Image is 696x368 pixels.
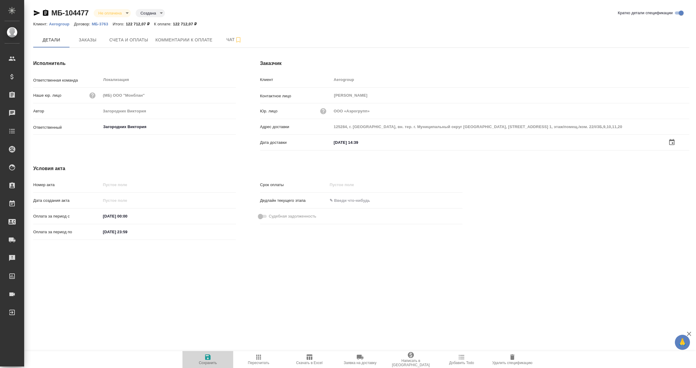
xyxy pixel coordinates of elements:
span: Кратко детали спецификации [618,10,673,16]
input: ✎ Введи что-нибудь [332,138,385,147]
p: Контактное лицо [260,93,332,99]
input: Пустое поле [101,107,236,115]
p: Автор [33,108,101,114]
p: Наше юр. лицо [33,92,61,98]
div: Не оплачена [94,9,131,17]
input: ✎ Введи что-нибудь [101,212,154,221]
p: Клиент: [33,22,49,26]
svg: Подписаться [235,36,242,44]
input: Пустое поле [101,196,154,205]
input: Пустое поле [332,107,689,115]
p: МБ-3763 [92,22,113,26]
h4: Заказчик [260,60,689,67]
span: Судебная задолженность [269,213,316,219]
h4: Условия акта [33,165,462,172]
span: Счета и оплаты [109,36,148,44]
input: Пустое поле [101,91,236,100]
span: Комментарии к оплате [156,36,213,44]
p: К оплате: [154,22,173,26]
button: 🙏 [675,335,690,350]
button: Создана [139,11,158,16]
p: Номер акта [33,182,101,188]
p: Адрес доставки [260,124,332,130]
input: Пустое поле [327,180,380,189]
a: МБ-104477 [51,9,89,17]
button: Скопировать ссылку [42,9,49,17]
button: Скопировать ссылку для ЯМессенджера [33,9,40,17]
button: Не оплачена [97,11,124,16]
p: 122 712,07 ₽ [173,22,201,26]
span: Чат [220,36,249,44]
p: Итого: [113,22,126,26]
span: Заказы [73,36,102,44]
input: ✎ Введи что-нибудь [327,196,380,205]
input: ✎ Введи что-нибудь [101,228,154,236]
p: Клиент [260,77,332,83]
p: Ответственный [33,124,101,131]
p: Дедлайн текущего этапа [260,198,328,204]
p: Дата доставки [260,140,332,146]
p: Дата создания акта [33,198,101,204]
p: 122 712,07 ₽ [126,22,154,26]
p: Договор: [74,22,92,26]
p: Оплата за период по [33,229,101,235]
a: Aerogroup [49,21,74,26]
h4: Исполнитель [33,60,236,67]
a: МБ-3763 [92,21,113,26]
p: Срок оплаты [260,182,328,188]
span: Детали [37,36,66,44]
input: Пустое поле [332,122,689,131]
p: Оплата за период с [33,213,101,219]
input: Пустое поле [332,75,689,84]
p: Aerogroup [49,22,74,26]
input: Пустое поле [101,180,236,189]
button: Open [233,126,234,128]
div: Не оплачена [136,9,165,17]
p: Юр. лицо [260,108,278,114]
span: 🙏 [677,336,688,349]
p: Ответственная команда [33,77,101,83]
